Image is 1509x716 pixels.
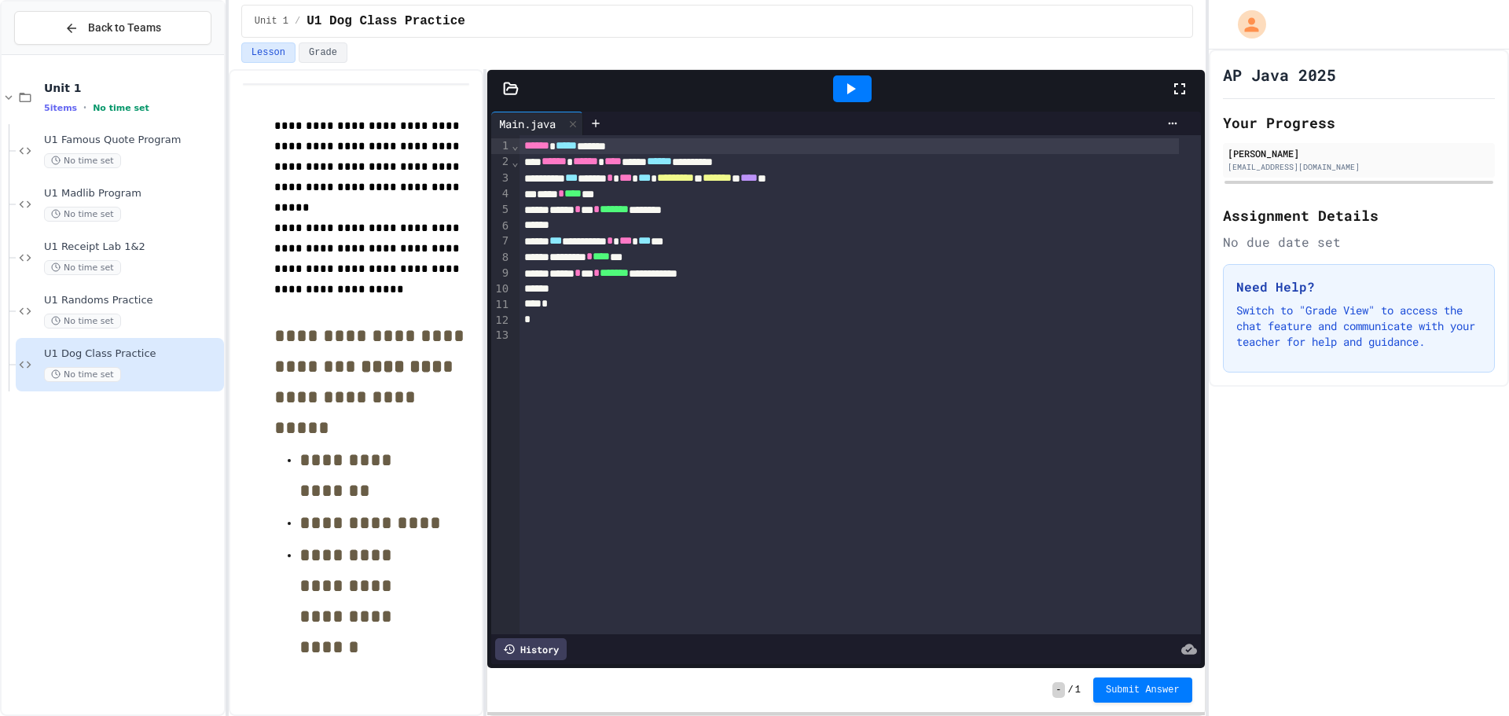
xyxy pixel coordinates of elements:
span: No time set [44,367,121,382]
h2: Assignment Details [1223,204,1495,226]
span: Unit 1 [255,15,288,28]
span: No time set [44,260,121,275]
span: U1 Dog Class Practice [307,12,465,31]
h3: Need Help? [1236,277,1481,296]
div: 8 [491,250,511,266]
h2: Your Progress [1223,112,1495,134]
div: 6 [491,218,511,234]
div: 9 [491,266,511,281]
div: 3 [491,171,511,186]
div: Main.java [491,112,583,135]
div: 1 [491,138,511,154]
div: 12 [491,313,511,329]
span: 1 [1075,684,1081,696]
span: Back to Teams [88,20,161,36]
span: / [1068,684,1074,696]
span: No time set [44,153,121,168]
button: Back to Teams [14,11,211,45]
p: Switch to "Grade View" to access the chat feature and communicate with your teacher for help and ... [1236,303,1481,350]
div: 4 [491,186,511,202]
div: No due date set [1223,233,1495,252]
div: 11 [491,297,511,313]
span: U1 Randoms Practice [44,294,221,307]
span: Unit 1 [44,81,221,95]
span: • [83,101,86,114]
button: Submit Answer [1093,677,1192,703]
button: Grade [299,42,347,63]
div: 13 [491,328,511,343]
span: Fold line [511,139,519,152]
span: No time set [93,103,149,113]
div: Main.java [491,116,564,132]
div: 5 [491,202,511,218]
div: [EMAIL_ADDRESS][DOMAIN_NAME] [1228,161,1490,173]
div: [PERSON_NAME] [1228,146,1490,160]
span: U1 Dog Class Practice [44,347,221,361]
h1: AP Java 2025 [1223,64,1336,86]
span: / [295,15,300,28]
span: No time set [44,207,121,222]
span: Submit Answer [1106,684,1180,696]
span: - [1052,682,1064,698]
div: My Account [1221,6,1270,42]
div: 10 [491,281,511,297]
span: Fold line [511,156,519,168]
span: U1 Madlib Program [44,187,221,200]
span: No time set [44,314,121,329]
span: U1 Receipt Lab 1&2 [44,241,221,254]
div: 7 [491,233,511,249]
span: U1 Famous Quote Program [44,134,221,147]
span: 5 items [44,103,77,113]
div: 2 [491,154,511,170]
button: Lesson [241,42,296,63]
div: History [495,638,567,660]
